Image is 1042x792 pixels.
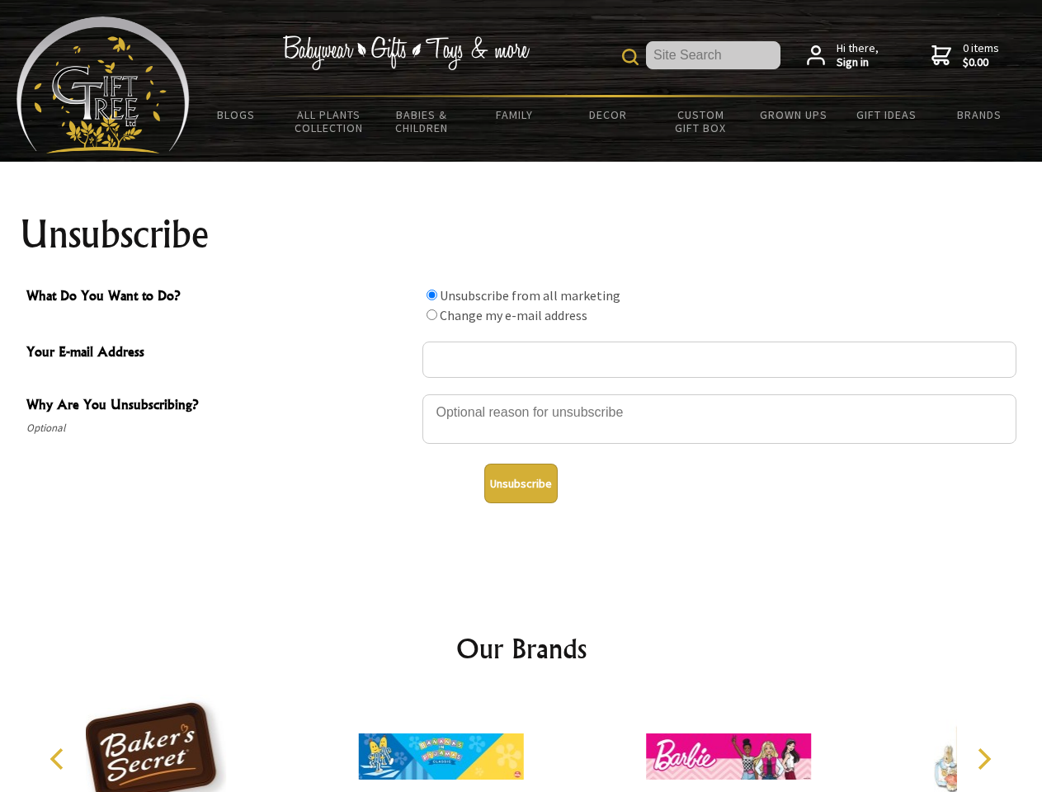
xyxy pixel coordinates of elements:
img: Babywear - Gifts - Toys & more [282,35,530,70]
textarea: Why Are You Unsubscribing? [422,394,1016,444]
a: Grown Ups [747,97,840,132]
input: What Do You Want to Do? [427,290,437,300]
span: Why Are You Unsubscribing? [26,394,414,418]
span: Hi there, [837,41,879,70]
button: Next [965,741,1002,777]
label: Unsubscribe from all marketing [440,287,620,304]
a: BLOGS [190,97,283,132]
span: 0 items [963,40,999,70]
span: Optional [26,418,414,438]
a: Babies & Children [375,97,469,145]
h2: Our Brands [33,629,1010,668]
input: What Do You Want to Do? [427,309,437,320]
button: Previous [41,741,78,777]
input: Site Search [646,41,780,69]
a: Decor [561,97,654,132]
input: Your E-mail Address [422,342,1016,378]
img: product search [622,49,639,65]
a: Family [469,97,562,132]
span: Your E-mail Address [26,342,414,365]
a: Hi there,Sign in [807,41,879,70]
label: Change my e-mail address [440,307,587,323]
button: Unsubscribe [484,464,558,503]
a: All Plants Collection [283,97,376,145]
span: What Do You Want to Do? [26,285,414,309]
a: Brands [933,97,1026,132]
a: Gift Ideas [840,97,933,132]
h1: Unsubscribe [20,214,1023,254]
strong: Sign in [837,55,879,70]
img: Babyware - Gifts - Toys and more... [17,16,190,153]
strong: $0.00 [963,55,999,70]
a: Custom Gift Box [654,97,747,145]
a: 0 items$0.00 [931,41,999,70]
